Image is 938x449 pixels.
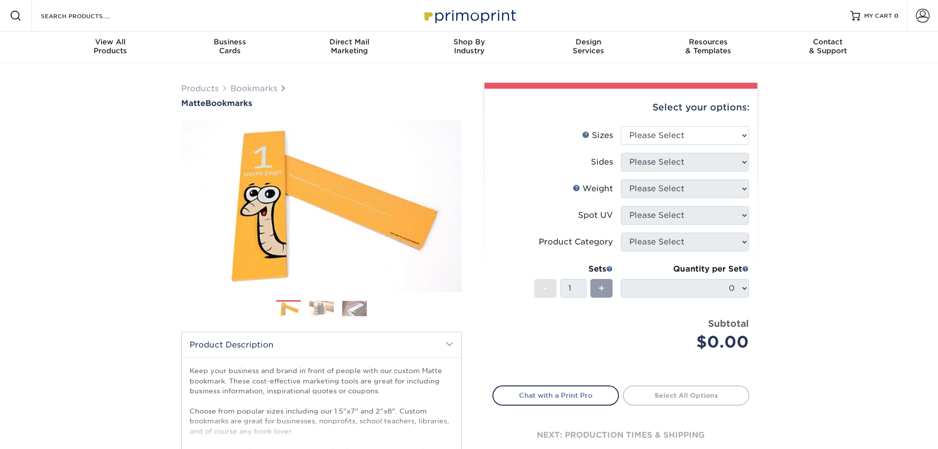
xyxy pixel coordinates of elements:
a: Chat with a Print Pro [492,385,619,405]
div: Sets [534,263,613,275]
a: MatteBookmarks [181,99,462,108]
a: BusinessCards [170,32,290,63]
div: Weight [573,183,613,195]
a: DesignServices [529,32,648,63]
a: Shop ByIndustry [409,32,529,63]
a: Bookmarks [230,84,277,93]
a: Select All Options [623,385,749,405]
h2: Product Description [182,332,461,357]
span: View All [51,37,170,46]
span: Direct Mail [290,37,409,46]
span: Business [170,37,290,46]
div: Select your options: [492,89,749,126]
span: - [543,281,548,296]
div: Services [529,37,648,55]
input: SEARCH PRODUCTS..... [40,10,136,22]
img: Bookmarks 01 [276,301,301,318]
div: & Support [768,37,888,55]
span: + [598,281,605,296]
div: Sides [591,156,613,168]
img: Primoprint [420,5,518,26]
span: Matte [181,99,205,108]
div: Sizes [582,130,613,141]
span: Contact [768,37,888,46]
a: Direct MailMarketing [290,32,409,63]
img: Matte 01 [181,109,462,303]
span: 0 [894,12,899,19]
div: & Templates [648,37,768,55]
div: Spot UV [578,209,613,221]
div: Quantity per Set [621,263,749,275]
strong: Subtotal [708,318,749,329]
span: MY CART [864,12,892,20]
span: Design [529,37,648,46]
a: Contact& Support [768,32,888,63]
img: Bookmarks 03 [342,301,367,316]
div: Cards [170,37,290,55]
div: Marketing [290,37,409,55]
span: Shop By [409,37,529,46]
span: Resources [648,37,768,46]
a: Resources& Templates [648,32,768,63]
h1: Bookmarks [181,99,462,108]
div: $0.00 [628,330,749,354]
div: Products [51,37,170,55]
div: Product Category [539,236,613,248]
img: Bookmarks 02 [309,301,334,316]
a: Products [181,84,219,93]
a: View AllProducts [51,32,170,63]
div: Industry [409,37,529,55]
